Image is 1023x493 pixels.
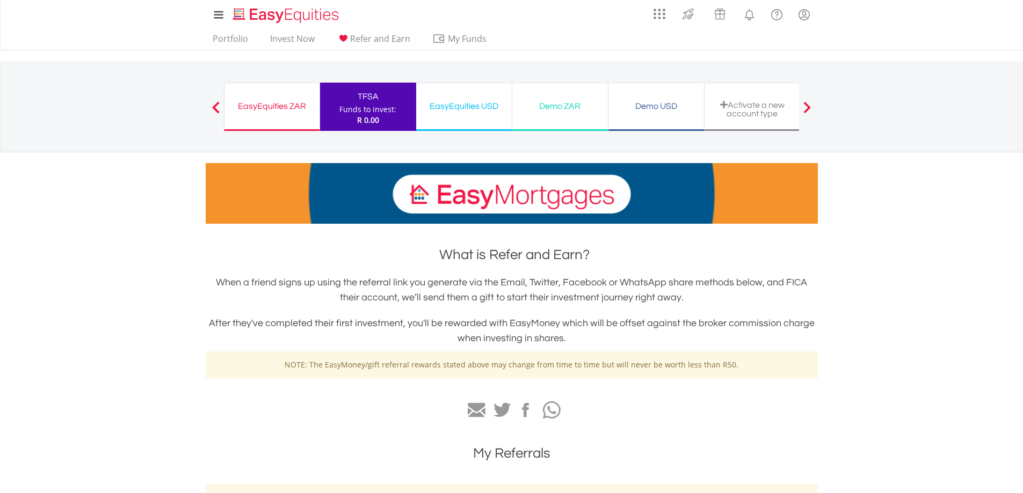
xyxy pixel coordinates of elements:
a: Invest Now [266,33,319,50]
a: Portfolio [208,33,252,50]
a: Notifications [736,3,763,24]
a: Refer and Earn [332,33,415,50]
h3: When a friend signs up using the referral link you generate via the Email, Twitter, Facebook or W... [206,275,818,305]
a: AppsGrid [647,3,672,20]
a: My Profile [790,3,818,26]
div: Funds to invest: [339,104,396,115]
a: Home page [229,3,343,24]
span: R 0.00 [357,115,379,125]
img: vouchers-v2.svg [711,5,729,23]
a: Vouchers [704,3,736,23]
span: What is Refer and Earn? [439,248,590,262]
div: Activate a new account type [711,100,794,118]
img: grid-menu-icon.svg [654,8,665,20]
h1: My Referrals [206,444,818,463]
div: EasyEquities USD [423,99,505,114]
h3: After they've completed their first investment, you'll be rewarded with EasyMoney which will be o... [206,316,818,346]
p: NOTE: The EasyMoney/gift referral rewards stated above may change from time to time but will neve... [214,359,810,370]
div: Demo ZAR [519,99,601,114]
div: EasyEquities ZAR [231,99,313,114]
img: thrive-v2.svg [679,5,697,23]
a: FAQ's and Support [763,3,790,24]
div: Demo USD [615,99,698,114]
span: My Funds [432,32,503,46]
img: EasyMortage Promotion Banner [206,163,818,224]
span: Refer and Earn [350,33,410,45]
img: EasyEquities_Logo.png [231,6,343,24]
div: TFSA [327,89,410,104]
